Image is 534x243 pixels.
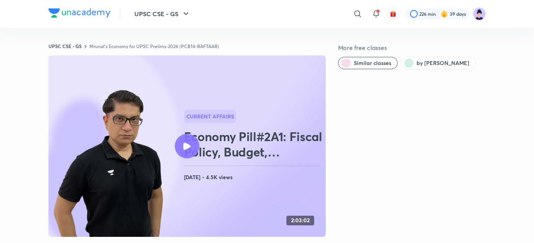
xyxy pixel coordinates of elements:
img: avatar [390,10,397,17]
span: Similar classes [354,59,391,67]
img: Ravi Chalotra [473,7,486,20]
h4: 2:03:02 [291,217,310,224]
img: streak [440,10,448,18]
a: Mrunal’s Economy for UPSC Prelims-2026 (PCB14-RAFTAAR) [89,43,219,49]
span: by Mrunal Patel [417,59,469,67]
a: Company Logo [49,8,110,20]
img: Company Logo [49,8,110,18]
button: UPSC CSE - GS [130,6,195,22]
button: avatar [387,8,399,20]
h5: More free classes [338,43,486,52]
button: Similar classes [338,57,398,69]
h2: Economy Pill#2A1: Fiscal Policy, Budget, Economic Survey- an Introduction [184,129,323,160]
h4: [DATE] • 4.5K views [184,172,323,182]
button: by Mrunal Patel [401,57,476,69]
a: UPSC CSE - GS [49,43,82,49]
